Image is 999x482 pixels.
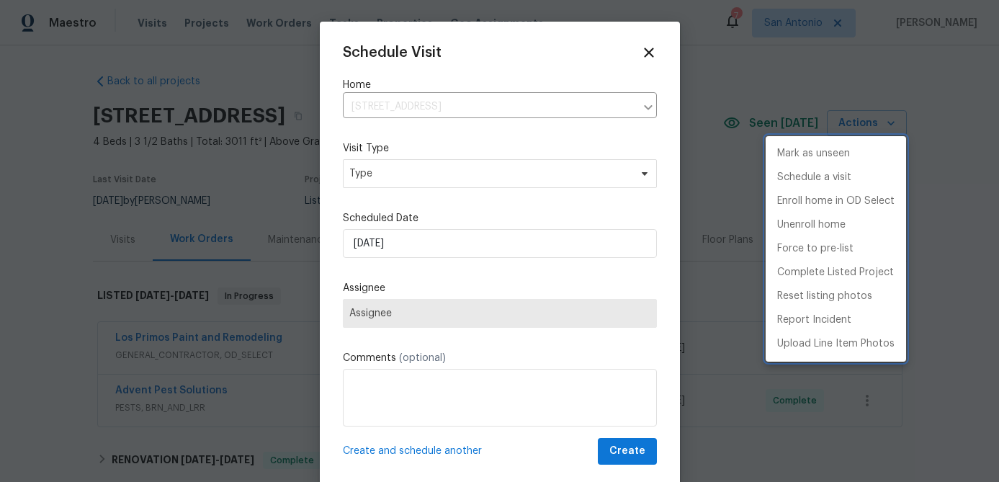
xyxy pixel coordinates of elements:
[777,289,872,304] p: Reset listing photos
[777,265,894,280] p: Complete Listed Project
[777,146,850,161] p: Mark as unseen
[777,313,851,328] p: Report Incident
[777,336,895,352] p: Upload Line Item Photos
[777,170,851,185] p: Schedule a visit
[777,241,854,256] p: Force to pre-list
[777,218,846,233] p: Unenroll home
[777,194,895,209] p: Enroll home in OD Select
